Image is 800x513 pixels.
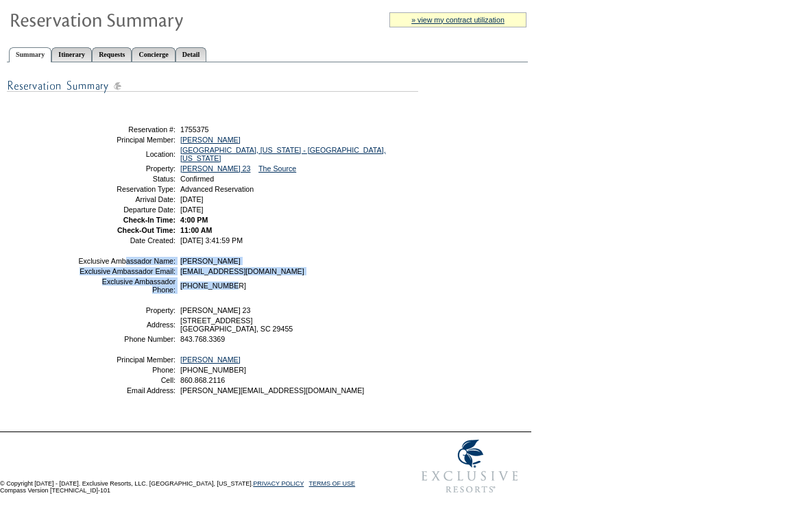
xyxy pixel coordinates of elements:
[180,267,304,275] span: [EMAIL_ADDRESS][DOMAIN_NAME]
[77,164,175,173] td: Property:
[77,185,175,193] td: Reservation Type:
[180,335,225,343] span: 843.768.3369
[180,216,208,224] span: 4:00 PM
[180,125,209,134] span: 1755375
[77,175,175,183] td: Status:
[77,267,175,275] td: Exclusive Ambassador Email:
[180,195,204,203] span: [DATE]
[77,146,175,162] td: Location:
[180,236,243,245] span: [DATE] 3:41:59 PM
[77,355,175,364] td: Principal Member:
[77,195,175,203] td: Arrival Date:
[77,366,175,374] td: Phone:
[77,136,175,144] td: Principal Member:
[175,47,207,62] a: Detail
[77,376,175,384] td: Cell:
[180,175,214,183] span: Confirmed
[77,335,175,343] td: Phone Number:
[117,226,175,234] strong: Check-Out Time:
[258,164,296,173] a: The Source
[180,257,241,265] span: [PERSON_NAME]
[77,125,175,134] td: Reservation #:
[180,185,254,193] span: Advanced Reservation
[180,316,293,333] span: [STREET_ADDRESS] [GEOGRAPHIC_DATA], SC 29455
[77,386,175,395] td: Email Address:
[92,47,132,62] a: Requests
[409,432,531,501] img: Exclusive Resorts
[253,480,304,487] a: PRIVACY POLICY
[180,205,204,214] span: [DATE]
[77,236,175,245] td: Date Created:
[180,226,212,234] span: 11:00 AM
[9,47,51,62] a: Summary
[77,257,175,265] td: Exclusive Ambassador Name:
[180,355,241,364] a: [PERSON_NAME]
[180,306,250,314] span: [PERSON_NAME] 23
[309,480,356,487] a: TERMS OF USE
[77,205,175,214] td: Departure Date:
[180,366,246,374] span: [PHONE_NUMBER]
[7,77,418,95] img: subTtlResSummary.gif
[411,16,505,24] a: » view my contract utilization
[180,146,386,162] a: [GEOGRAPHIC_DATA], [US_STATE] - [GEOGRAPHIC_DATA], [US_STATE]
[180,164,250,173] a: [PERSON_NAME] 23
[132,47,175,62] a: Concierge
[77,316,175,333] td: Address:
[180,386,364,395] span: [PERSON_NAME][EMAIL_ADDRESS][DOMAIN_NAME]
[180,376,225,384] span: 860.868.2116
[77,277,175,294] td: Exclusive Ambassador Phone:
[180,136,241,144] a: [PERSON_NAME]
[123,216,175,224] strong: Check-In Time:
[51,47,92,62] a: Itinerary
[9,5,283,33] img: Reservaton Summary
[77,306,175,314] td: Property:
[180,281,246,290] span: [PHONE_NUMBER]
